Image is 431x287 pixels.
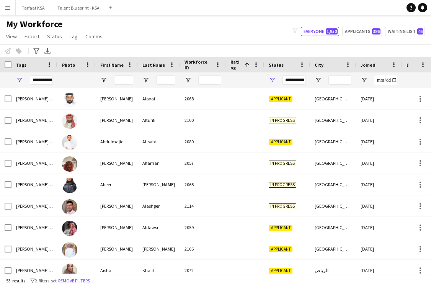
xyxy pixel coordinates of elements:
img: Abdullah Alturifi [62,113,77,129]
img: Abdulrhman Alfarhan [62,156,77,172]
div: [GEOGRAPHIC_DATA] [310,174,356,195]
a: Tag [67,31,81,41]
div: [PERSON_NAME] [96,195,138,216]
img: Ahmad Alashger [62,199,77,215]
div: [GEOGRAPHIC_DATA] [310,217,356,238]
button: Open Filter Menu [142,77,149,84]
div: 2114 [180,195,226,216]
div: [PERSON_NAME] [96,88,138,109]
span: Applicant [269,268,292,274]
span: View [6,33,17,40]
span: Applicant [269,246,292,252]
div: 2068 [180,88,226,109]
div: Aldawsri [138,217,180,238]
button: Tarfaat KSA [16,0,51,15]
div: [DATE] [356,238,402,259]
div: [GEOGRAPHIC_DATA] [310,238,356,259]
span: Applicant [269,96,292,102]
span: In progress [269,118,296,123]
span: 2 filters set [35,278,57,284]
div: [PERSON_NAME] [138,238,180,259]
div: [GEOGRAPHIC_DATA] [310,110,356,131]
span: Rating [230,59,241,71]
button: Open Filter Menu [16,77,23,84]
span: City [315,62,323,68]
div: Alfarhan [138,153,180,174]
img: Abdullah Alayaf [62,92,77,107]
div: [GEOGRAPHIC_DATA] [310,195,356,216]
div: [PERSON_NAME] [96,238,138,259]
a: Export [21,31,42,41]
span: Applicant [269,139,292,145]
div: 2072 [180,260,226,281]
div: [DATE] [356,153,402,174]
div: [DATE] [356,174,402,195]
img: Abdulmajid Al-sabt [62,135,77,150]
div: Alashger [138,195,180,216]
input: Joined Filter Input [374,75,397,85]
span: Last Name [142,62,165,68]
div: [DATE] [356,260,402,281]
button: Everyone1,950 [301,27,339,36]
span: Status [47,33,62,40]
input: Workforce ID Filter Input [198,75,221,85]
img: Aisha Khalil [62,264,77,279]
div: [PERSON_NAME] [96,153,138,174]
span: Last job [407,62,424,68]
div: [GEOGRAPHIC_DATA] [310,131,356,152]
div: [DATE] [356,110,402,131]
div: [PERSON_NAME] Staff [11,131,57,152]
a: Comms [82,31,106,41]
div: Alayaf [138,88,180,109]
span: In progress [269,182,296,188]
div: 2065 [180,174,226,195]
div: [PERSON_NAME] Staff [11,110,57,131]
input: Last Name Filter Input [156,75,175,85]
div: [DATE] [356,131,402,152]
span: Tags [16,62,26,68]
span: 46 [417,28,423,34]
span: My Workforce [6,18,62,30]
div: Abdulmajid [96,131,138,152]
span: In progress [269,161,296,166]
a: View [3,31,20,41]
span: Photo [62,62,75,68]
div: [PERSON_NAME] [96,110,138,131]
div: [PERSON_NAME] Staff [11,260,57,281]
button: Open Filter Menu [361,77,367,84]
div: [PERSON_NAME] Staff [11,195,57,216]
div: 2057 [180,153,226,174]
div: [DATE] [356,217,402,238]
button: Waiting list46 [385,27,425,36]
span: Joined [361,62,375,68]
span: Comms [85,33,103,40]
div: [PERSON_NAME] [96,217,138,238]
div: Khalil [138,260,180,281]
img: Ahmad Aldawsri [62,221,77,236]
button: Open Filter Menu [269,77,276,84]
button: Talent Blueprint - KSA [51,0,106,15]
button: Applicants386 [342,27,382,36]
div: 2100 [180,110,226,131]
span: 386 [372,28,380,34]
div: Al-sabt [138,131,180,152]
span: First Name [100,62,124,68]
a: Status [44,31,65,41]
div: [DATE] [356,195,402,216]
img: Ahmad Bin jubayl [62,242,77,257]
app-action-btn: Export XLSX [43,46,52,56]
div: [PERSON_NAME] Staff [11,217,57,238]
div: 2106 [180,238,226,259]
button: Open Filter Menu [315,77,322,84]
button: Open Filter Menu [100,77,107,84]
img: Abeer Ahmad [62,178,77,193]
span: Tag [70,33,78,40]
div: Alturifi [138,110,180,131]
span: In progress [269,203,296,209]
span: Applicant [269,225,292,231]
span: Status [269,62,284,68]
div: [PERSON_NAME] Staff [11,174,57,195]
div: [PERSON_NAME] [138,174,180,195]
div: [PERSON_NAME] Staff [11,88,57,109]
div: 2059 [180,217,226,238]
